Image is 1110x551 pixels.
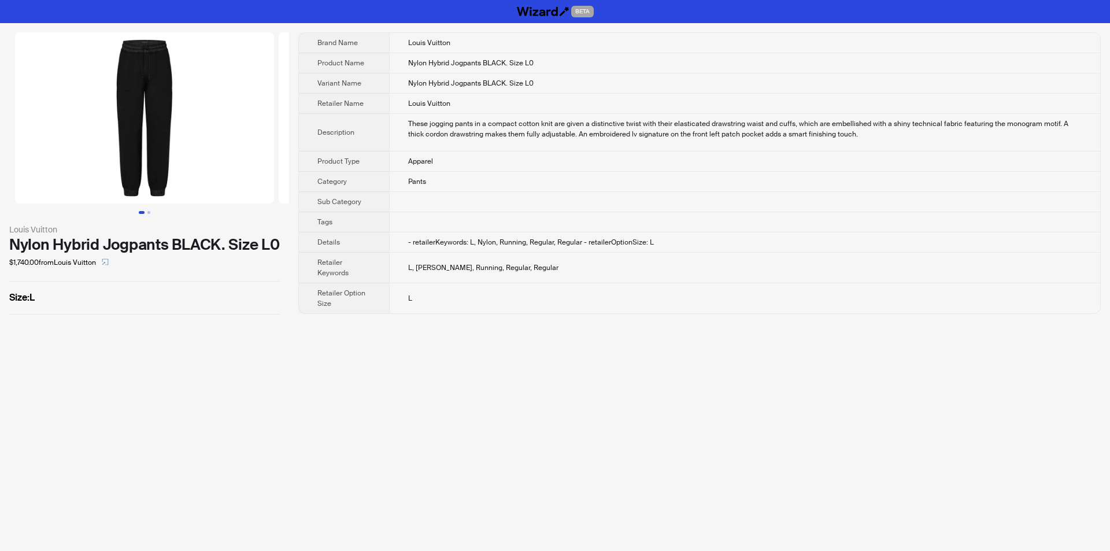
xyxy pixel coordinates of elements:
div: Louis Vuitton [9,223,280,236]
span: Variant Name [317,79,361,88]
span: Nylon Hybrid Jogpants BLACK. Size L0 [408,79,534,88]
span: BETA [571,6,594,17]
span: Louis Vuitton [408,99,450,108]
span: Nylon Hybrid Jogpants BLACK. Size L0 [408,58,534,68]
button: Go to slide 2 [147,211,150,214]
span: Sub Category [317,197,361,206]
span: Pants [408,177,426,186]
span: L, [PERSON_NAME], Running, Regular, Regular [408,263,558,272]
span: select [102,258,109,265]
img: Nylon Hybrid Jogpants BLACK. Size L0 Nylon Hybrid Jogpants BLACK. Size L0 image 1 [15,32,274,204]
span: Product Type [317,157,360,166]
span: Tags [317,217,332,227]
span: Brand Name [317,38,358,47]
span: Size : [9,291,29,304]
span: L [408,294,412,303]
button: Go to slide 1 [139,211,145,214]
span: Retailer Keywords [317,258,349,278]
span: Product Name [317,58,364,68]
div: $1,740.00 from Louis Vuitton [9,253,280,272]
div: Nylon Hybrid Jogpants BLACK. Size L0 [9,236,280,253]
span: Category [317,177,347,186]
label: L [9,291,280,305]
span: Description [317,128,354,137]
span: Apparel [408,157,433,166]
span: Details [317,238,340,247]
div: These jogging pants in a compact cotton knit are given a distinctive twist with their elasticated... [408,119,1082,139]
span: Louis Vuitton [408,38,450,47]
span: Retailer Option Size [317,289,365,308]
span: - retailerKeywords: L, Nylon, Running, Regular, Regular - retailerOptionSize: L [408,238,654,247]
img: Nylon Hybrid Jogpants BLACK. Size L0 Nylon Hybrid Jogpants BLACK. Size L0 image 2 [279,32,538,204]
span: Retailer Name [317,99,364,108]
